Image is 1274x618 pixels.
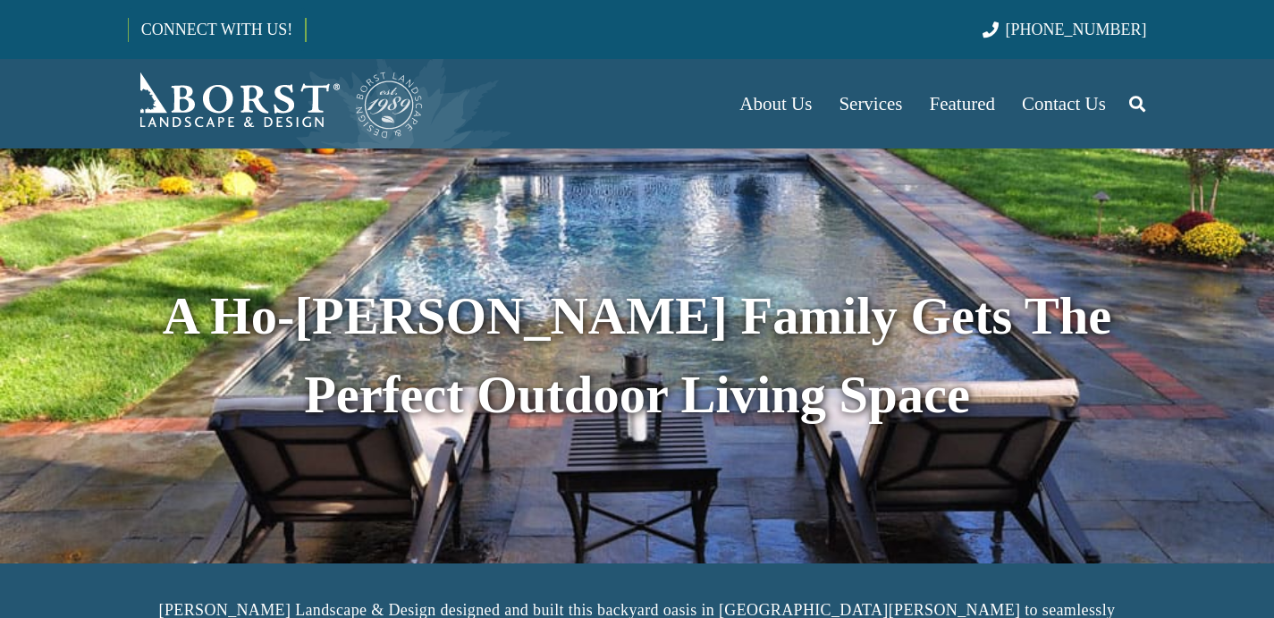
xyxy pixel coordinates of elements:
a: Borst-Logo [128,68,425,140]
a: [PHONE_NUMBER] [983,21,1146,38]
a: Contact Us [1008,59,1119,148]
span: [PHONE_NUMBER] [1006,21,1147,38]
span: Services [839,93,902,114]
strong: A Ho-[PERSON_NAME] Family Gets The Perfect Outdoor Living Space [163,287,1112,424]
span: Featured [930,93,995,114]
a: About Us [726,59,825,148]
a: Services [825,59,915,148]
a: CONNECT WITH US! [129,8,305,51]
span: About Us [739,93,812,114]
a: Search [1119,81,1155,126]
span: Contact Us [1022,93,1106,114]
a: Featured [916,59,1008,148]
